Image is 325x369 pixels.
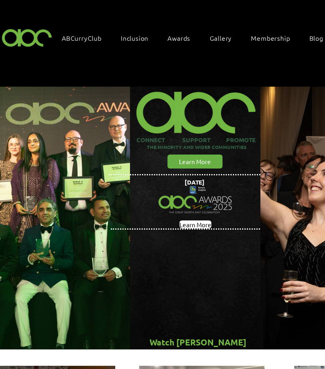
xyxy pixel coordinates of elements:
img: abc background hero black.png [130,87,260,365]
img: ABC-Logo-Blank-Background-01-01-2_edited.png [132,81,260,136]
span: Inclusion [121,34,148,42]
span: Membership [251,34,290,42]
span: Awards [167,34,190,42]
span: Gallery [210,34,232,42]
a: Membership [247,30,302,46]
span: Learn More [179,220,211,229]
span: Blog [309,34,323,42]
div: Inclusion [117,30,160,46]
span: ABCurryClub [62,34,102,42]
a: Gallery [206,30,244,46]
span: Watch [PERSON_NAME] [150,337,246,347]
img: Northern Insights Double Pager Apr 2025.png [154,177,237,223]
a: Learn More [179,220,211,228]
div: Awards [163,30,202,46]
span: Learn More [179,157,211,166]
span: THE MINORITY AND WIDER COMMUNITIES [147,144,246,150]
a: ABCurryClub [58,30,114,46]
a: Learn More [167,155,223,169]
span: [DATE] [185,178,205,186]
span: CONNECT SUPPORT PROMOTE [136,136,256,144]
